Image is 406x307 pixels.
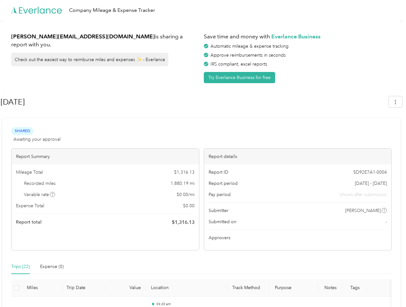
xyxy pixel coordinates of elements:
[11,33,155,40] strong: [PERSON_NAME][EMAIL_ADDRESS][DOMAIN_NAME]
[61,279,107,297] th: Trip Date
[1,94,384,110] h1: Aug 2025
[11,33,199,48] h1: is sharing a report with you.
[353,169,387,176] span: 5D92E7A1-0004
[209,207,228,214] span: Submitter
[209,218,236,225] span: Submitted on
[13,136,60,143] span: Awaiting your approval
[209,191,231,198] span: Pay period
[24,191,55,198] span: Variable rate
[69,6,155,14] div: Company Mileage & Expense Tracker
[156,302,222,306] p: 03:20 am
[211,43,289,49] span: Automatic mileage & expense tracking
[16,169,43,176] span: Mileage Total
[211,61,267,67] span: IRS compliant, excel reports
[11,263,30,270] div: Trips (22)
[209,180,238,187] span: Report period
[171,180,195,187] span: 1,880.19 mi
[204,72,275,83] button: Try Everlance Business for free
[12,149,199,164] div: Report Summary
[172,218,195,226] span: $ 1,316.13
[11,53,168,66] div: Check out the easiest way to reimburse miles and expenses ✨ - Everlance
[204,33,392,41] h1: Save time and money with
[107,279,146,297] th: Value
[270,279,319,297] th: Purpose
[40,263,64,270] div: Expense (0)
[183,202,195,209] span: $ 0.00
[343,279,367,297] th: Tags
[211,52,286,58] span: Approve reimbursements in seconds
[16,219,42,225] span: Report total
[340,191,387,198] span: shown after submission
[174,169,195,176] span: $ 1,316.13
[24,180,56,187] span: Recorded miles
[271,33,321,40] strong: Everlance Business
[209,169,228,176] span: Report ID
[209,234,230,241] span: Approvers
[11,127,33,135] span: Shared
[345,207,381,214] span: [PERSON_NAME]
[204,149,392,164] div: Report details
[318,279,343,297] th: Notes
[227,279,269,297] th: Track Method
[16,202,44,209] span: Expense Total
[146,279,227,297] th: Location
[177,191,195,198] span: $ 0.00 / mi
[386,218,387,225] span: -
[22,279,61,297] th: Miles
[355,180,387,187] span: [DATE] - [DATE]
